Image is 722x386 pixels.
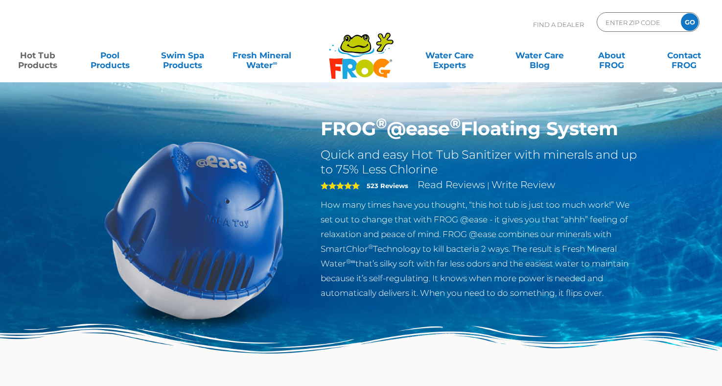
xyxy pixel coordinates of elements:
img: hot-tub-product-atease-system.png [82,118,306,342]
p: Find A Dealer [533,12,584,37]
a: Write Review [491,179,555,191]
a: PoolProducts [82,46,139,65]
a: Hot TubProducts [10,46,66,65]
a: AboutFROG [584,46,640,65]
strong: 523 Reviews [367,182,408,190]
img: Frog Products Logo [324,20,399,79]
a: Water CareBlog [512,46,568,65]
sup: ®∞ [346,258,355,265]
sup: ∞ [273,59,277,67]
a: Fresh MineralWater∞ [227,46,297,65]
sup: ® [450,115,461,132]
span: | [487,181,489,190]
h2: Quick and easy Hot Tub Sanitizer with minerals and up to 75% Less Chlorine [321,147,640,177]
a: Swim SpaProducts [154,46,210,65]
a: ContactFROG [656,46,712,65]
p: How many times have you thought, “this hot tub is just too much work!” We set out to change that ... [321,197,640,300]
sup: ® [376,115,387,132]
h1: FROG @ease Floating System [321,118,640,140]
span: 5 [321,182,360,190]
sup: ® [368,243,373,250]
input: GO [681,13,699,31]
a: Read Reviews [418,179,485,191]
a: Water CareExperts [404,46,496,65]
